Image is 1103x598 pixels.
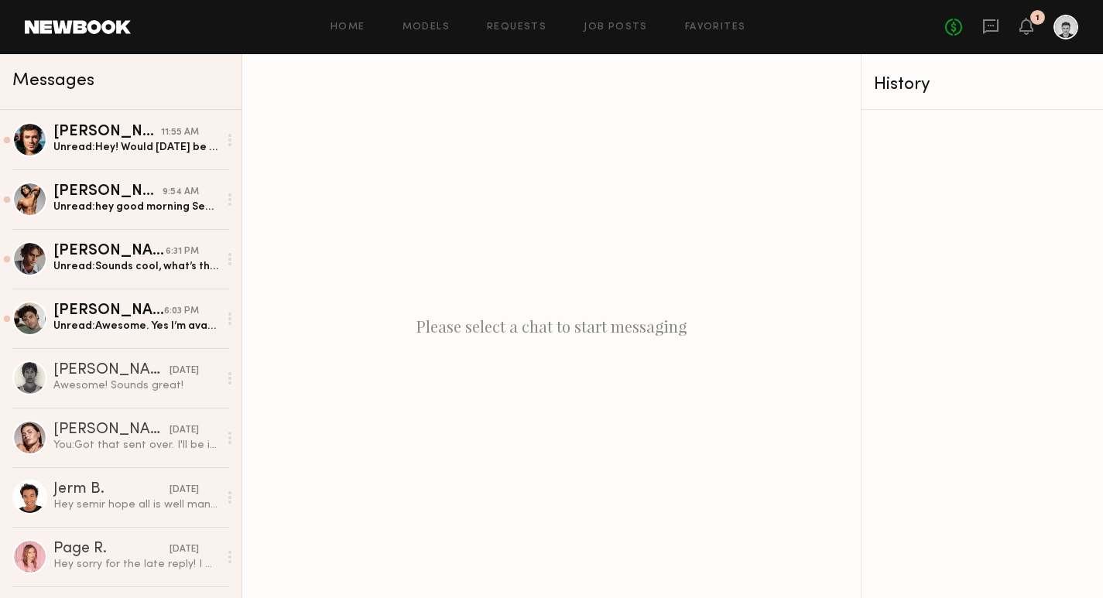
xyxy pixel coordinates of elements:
[12,72,94,90] span: Messages
[584,22,648,32] a: Job Posts
[170,364,199,378] div: [DATE]
[53,184,163,200] div: [PERSON_NAME]
[1036,14,1040,22] div: 1
[53,557,218,572] div: Hey sorry for the late reply! I was out of town working. If you have any other upcoming projects ...
[53,422,170,438] div: [PERSON_NAME]
[163,185,199,200] div: 9:54 AM
[53,497,218,512] div: Hey semir hope all is well man Just checking in to see if you have any shoots coming up. Since we...
[402,22,450,32] a: Models
[53,200,218,214] div: Unread: hey good morning Semir! would love to work with you guys but just need to plan for sure i...
[685,22,746,32] a: Favorites
[170,483,199,497] div: [DATE]
[53,244,166,259] div: [PERSON_NAME]
[53,542,170,557] div: Page R.
[331,22,365,32] a: Home
[170,542,199,557] div: [DATE]
[53,378,218,393] div: Awesome! Sounds great!
[53,125,161,140] div: [PERSON_NAME]
[53,319,218,333] div: Unread: Awesome. Yes I’m available!
[53,363,170,378] div: [PERSON_NAME]
[53,140,218,155] div: Unread: Hey! Would [DATE] be all day or just few hours? Just had another client reach out asking ...
[53,303,164,319] div: [PERSON_NAME]
[164,304,199,319] div: 6:03 PM
[170,423,199,438] div: [DATE]
[874,76,1091,94] div: History
[487,22,546,32] a: Requests
[161,125,199,140] div: 11:55 AM
[242,54,861,598] div: Please select a chat to start messaging
[53,438,218,453] div: You: Got that sent over. I'll be in touch [DATE]. If you need anything from me, feel free to mess...
[53,259,218,274] div: Unread: Sounds cool, what’s the details ?
[166,244,199,259] div: 6:31 PM
[53,482,170,497] div: Jerm B.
